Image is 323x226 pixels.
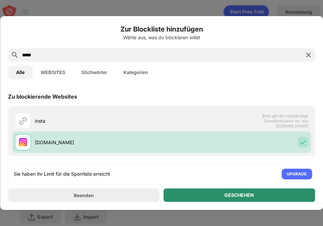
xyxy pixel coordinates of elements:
div: Beenden [74,192,94,198]
img: favicons [19,138,27,146]
img: search.svg [11,51,19,59]
div: Wähle aus, was du blockieren willst [8,35,315,40]
span: Bitte gib die vollständige Domainstruktur an, wie [DOMAIN_NAME] [239,113,308,128]
div: UPGRADE [287,171,307,177]
div: insta [35,117,162,124]
img: search-close [304,51,312,59]
div: Sie haben Ihr Limit für die Sperrliste erreicht [14,171,110,177]
div: [DOMAIN_NAME] [35,139,162,146]
button: Alle [8,66,33,79]
h6: Zur Blockliste hinzufügen [8,24,315,34]
button: WEBSITES [33,66,73,79]
img: url.svg [19,117,27,125]
button: Stichwörter [73,66,115,79]
div: Zu blockierende Websites [8,93,77,100]
div: GESCHEHEN [224,192,254,198]
button: Kategorien [115,66,156,79]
